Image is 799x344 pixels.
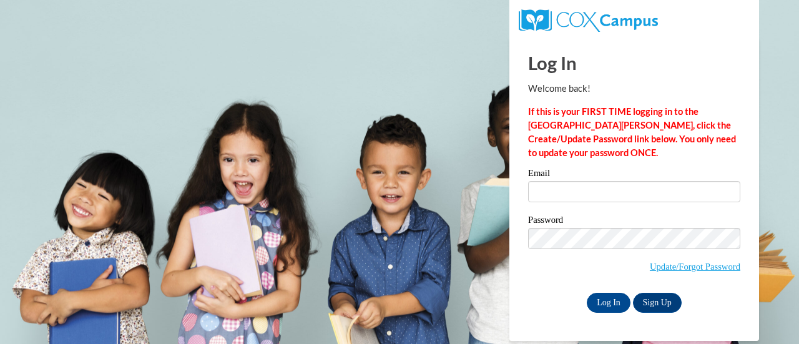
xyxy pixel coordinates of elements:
a: Update/Forgot Password [650,262,740,272]
label: Password [528,215,740,228]
a: COX Campus [519,14,658,25]
img: COX Campus [519,9,658,32]
label: Email [528,169,740,181]
h1: Log In [528,50,740,76]
strong: If this is your FIRST TIME logging in to the [GEOGRAPHIC_DATA][PERSON_NAME], click the Create/Upd... [528,106,736,158]
a: Sign Up [633,293,682,313]
p: Welcome back! [528,82,740,96]
input: Log In [587,293,630,313]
